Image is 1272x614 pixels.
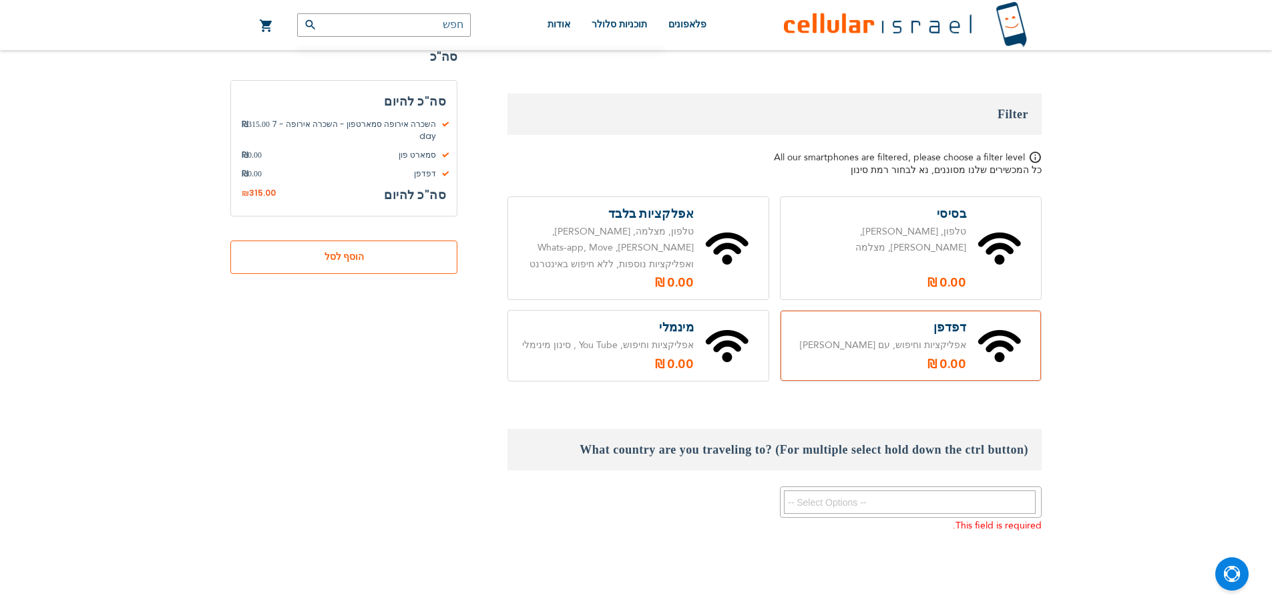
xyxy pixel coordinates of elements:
button: הוסף לסל [230,241,457,274]
div: This field is required. [507,518,1042,534]
input: חפש [297,13,471,37]
span: All our smartphones are filtered, please choose a filter level כל המכשירים שלנו מסוננים, נא לבחור... [774,151,1042,176]
h3: סה"כ להיום [384,185,446,205]
strong: סה"כ [230,47,457,67]
textarea: Search [784,490,1036,514]
span: השכרה אירופה סמארטפון - השכרה אירופה - 7 day [270,118,446,142]
span: ₪ [242,118,248,130]
h3: What country are you traveling to? (For multiple select hold down the ctrl button) [507,429,1042,470]
span: 0.00 [242,168,262,180]
img: לוגו סלולר ישראל [784,1,1027,49]
span: ₪ [242,168,248,180]
span: Filter [998,108,1028,121]
span: דפדפן [262,168,446,180]
span: 315.00 [249,187,276,198]
span: תוכניות סלולר [592,19,647,29]
span: סמארט פון [262,149,446,161]
span: 315.00 [242,118,270,142]
span: 0.00 [242,149,262,161]
h3: סה"כ להיום [242,92,446,112]
span: אודות [548,19,570,29]
span: פלאפונים [668,19,706,29]
span: ₪ [242,149,248,161]
span: הוסף לסל [274,251,413,265]
span: ₪ [242,188,249,200]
